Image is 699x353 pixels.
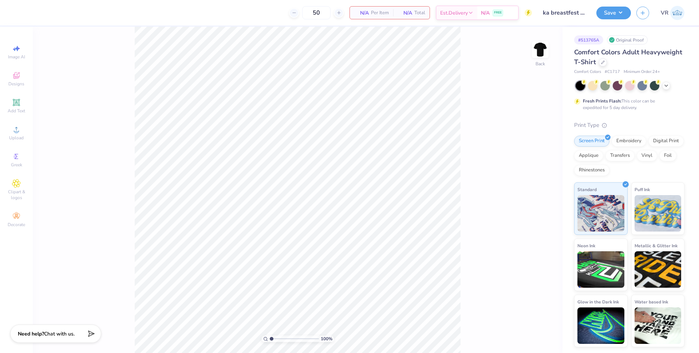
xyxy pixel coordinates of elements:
span: Greek [11,162,22,168]
span: Metallic & Glitter Ink [635,242,678,249]
span: FREE [494,10,502,15]
span: Add Text [8,108,25,114]
span: Clipart & logos [4,189,29,201]
span: VR [661,9,668,17]
span: Designs [8,81,24,87]
span: Comfort Colors [574,69,601,75]
strong: Fresh Prints Flash: [583,98,621,104]
div: Print Type [574,121,684,129]
span: N/A [398,9,412,17]
span: N/A [481,9,490,17]
button: Save [596,7,631,19]
span: N/A [354,9,369,17]
img: Glow in the Dark Ink [577,307,624,344]
span: Per Item [371,9,389,17]
span: Total [414,9,425,17]
span: Upload [9,135,24,141]
img: Back [533,42,548,57]
div: Back [536,61,545,67]
span: 100 % [321,335,332,342]
img: Neon Ink [577,251,624,288]
span: # C1717 [605,69,620,75]
span: Puff Ink [635,186,650,193]
span: Chat with us. [44,330,75,337]
div: Embroidery [612,136,646,147]
span: Standard [577,186,597,193]
img: Standard [577,195,624,232]
div: Rhinestones [574,165,609,176]
span: Image AI [8,54,25,60]
img: Metallic & Glitter Ink [635,251,682,288]
a: VR [661,6,684,20]
div: Applique [574,150,603,161]
span: Comfort Colors Adult Heavyweight T-Shirt [574,48,682,66]
input: Untitled Design [537,5,591,20]
div: Foil [659,150,676,161]
span: Neon Ink [577,242,595,249]
div: Original Proof [607,35,648,44]
span: Est. Delivery [440,9,468,17]
span: Glow in the Dark Ink [577,298,619,306]
div: # 513765A [574,35,603,44]
img: Puff Ink [635,195,682,232]
input: – – [302,6,331,19]
span: Minimum Order: 24 + [624,69,660,75]
div: Vinyl [637,150,657,161]
div: This color can be expedited for 5 day delivery. [583,98,672,111]
strong: Need help? [18,330,44,337]
span: Decorate [8,222,25,228]
div: Screen Print [574,136,609,147]
div: Transfers [605,150,635,161]
span: Water based Ink [635,298,668,306]
div: Digital Print [648,136,684,147]
img: Water based Ink [635,307,682,344]
img: Vincent Roxas [670,6,684,20]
